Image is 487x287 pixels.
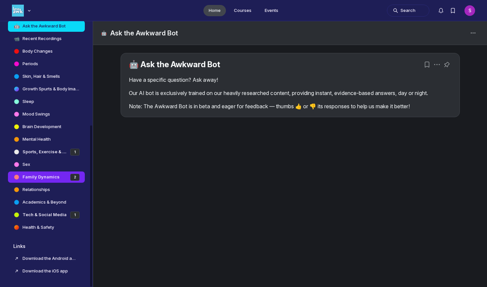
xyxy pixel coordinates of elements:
a: Brain Development [8,121,85,132]
h4: Mental Health [23,136,51,143]
button: Bookmarks [447,5,459,17]
header: Page Header [93,21,487,45]
a: Family Dynamics2 [8,171,85,183]
a: Growth Spurts & Body Image [8,83,85,95]
a: Health & Safety [8,222,85,233]
a: Mental Health [8,134,85,145]
img: Less Awkward Hub logo [12,5,24,17]
a: Events [259,5,284,16]
div: 1 [70,212,80,218]
h1: Ask the Awkward Bot [110,28,178,38]
h4: Tech & Social Media [23,212,67,218]
button: Space settings [467,27,479,39]
div: S [464,5,475,16]
a: 🤖Ask the Awkward Bot [8,21,85,32]
svg: Space settings [469,29,477,37]
a: Body Changes [8,46,85,57]
h4: Periods [23,61,38,67]
a: 📹Recent Recordings [8,33,85,44]
main: Main Content [93,45,487,133]
a: Home [203,5,226,16]
a: Relationships [8,184,85,195]
h4: Ask the Awkward Bot [23,23,66,29]
h4: Relationships [23,186,50,193]
button: Bookmarks [422,60,432,69]
span: 🤖 [101,30,108,36]
a: Sleep [8,96,85,107]
h4: Academics & Beyond [23,199,66,206]
div: 1 [70,149,80,156]
h4: Family Dynamics [23,174,60,180]
span: 📹 [13,35,20,42]
h4: Health & Safety [23,224,54,231]
a: Tech & Social Media1 [8,209,85,220]
a: Periods [8,58,85,70]
button: Post actions [432,60,442,69]
button: User menu options [464,5,475,16]
a: Academics & Beyond [8,197,85,208]
a: Mood Swings [8,109,85,120]
p: Our AI bot is exclusively trained on our heavily researched content, providing instant, evidence-... [129,89,452,97]
a: Sex [8,159,85,170]
a: Skin, Hair & Smells [8,71,85,82]
h4: Sex [23,161,30,168]
h4: Download the iOS app [23,268,77,274]
a: Download the Android appView sidebar link options [8,253,85,264]
h4: Sleep [23,98,34,105]
a: Sports, Exercise & Nutrition1 [8,146,85,158]
button: Less Awkward Hub logo [12,4,32,17]
h4: Sports, Exercise & Nutrition [23,149,68,155]
span: Links [13,243,26,250]
a: 🤖 Ask the Awkward Bot [129,60,220,69]
h4: Brain Development [23,123,61,130]
button: Search [387,5,429,17]
p: Have a specific question? Ask away! [129,76,452,84]
a: Download the iOS appView sidebar link options [8,265,85,277]
h4: Mood Swings [23,111,50,118]
h4: Download the Android app [23,255,77,262]
h4: Body Changes [23,48,53,55]
span: 🤖 [13,23,20,29]
h4: Growth Spurts & Body Image [23,86,80,92]
div: 2 [70,174,80,181]
p: Note: The Awkward Bot is in beta and eager for feedback — thumbs 👍 or 👎 its responses to help us ... [129,102,452,110]
h4: Skin, Hair & Smells [23,73,60,80]
h4: Recent Recordings [23,35,62,42]
button: Notifications [435,5,447,17]
button: LinksExpand links [8,241,85,252]
a: Courses [229,5,257,16]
